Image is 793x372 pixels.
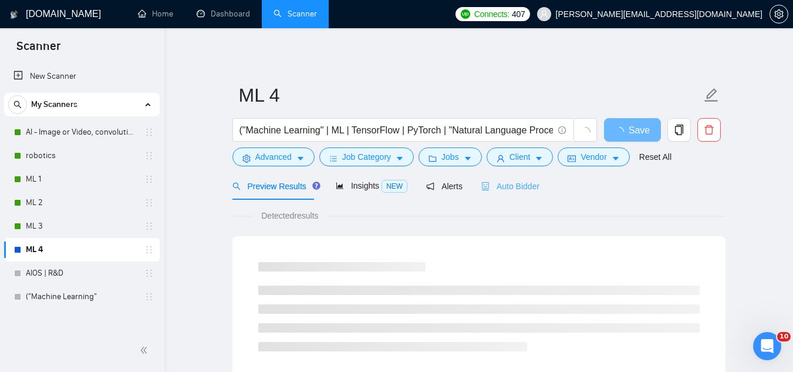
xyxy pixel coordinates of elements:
a: AIOS | R&D [26,262,137,285]
span: caret-down [396,154,404,163]
a: ML 3 [26,215,137,238]
span: edit [704,88,719,103]
a: ML 4 [26,238,137,262]
span: info-circle [558,126,566,134]
span: Alerts [426,182,463,191]
span: caret-down [535,154,543,163]
span: Save [629,123,650,138]
span: notification [426,182,434,190]
span: Insights [336,181,407,190]
button: folderJobscaret-down [419,148,482,166]
button: delete [697,118,721,142]
span: Jobs [441,150,459,163]
span: folder [428,154,437,163]
div: Tooltip anchor [311,180,322,191]
a: ("Machine Learning" [26,285,137,309]
span: search [232,182,241,190]
span: holder [144,245,154,254]
span: user [540,10,548,18]
span: Advanced [255,150,292,163]
span: holder [144,222,154,231]
span: user [497,154,505,163]
span: Preview Results [232,182,317,191]
span: search [9,100,26,109]
button: settingAdvancedcaret-down [232,148,315,166]
a: searchScanner [274,9,317,19]
button: setting [770,5,788,24]
span: area-chart [336,182,344,190]
img: upwork-logo.png [461,9,470,19]
span: Connects: [474,8,509,21]
span: holder [144,198,154,207]
li: My Scanners [4,93,160,309]
li: New Scanner [4,65,160,88]
a: ML 1 [26,167,137,191]
span: Client [509,150,531,163]
span: caret-down [612,154,620,163]
span: 407 [512,8,525,21]
a: ML 2 [26,191,137,215]
span: holder [144,269,154,278]
span: caret-down [464,154,472,163]
span: 10 [777,332,791,341]
span: holder [144,292,154,301]
span: holder [144,128,154,137]
button: userClientcaret-down [487,148,554,166]
a: homeHome [138,9,173,19]
iframe: Intercom live chat [753,332,781,360]
span: loading [615,127,629,136]
span: NEW [382,180,407,193]
span: holder [144,175,154,184]
span: bars [329,154,338,163]
span: copy [668,125,690,135]
span: caret-down [296,154,305,163]
a: dashboardDashboard [197,9,250,19]
span: idcard [568,154,576,163]
button: Save [604,118,661,142]
span: holder [144,151,154,160]
a: AI - Image or Video, convolutional [26,120,137,144]
span: setting [242,154,251,163]
span: Scanner [7,38,70,62]
span: double-left [140,344,151,356]
span: Detected results [253,209,326,222]
input: Search Freelance Jobs... [239,123,553,138]
span: delete [698,125,720,135]
span: Vendor [581,150,606,163]
button: search [8,95,27,114]
a: New Scanner [14,65,150,88]
button: copy [667,118,691,142]
a: robotics [26,144,137,167]
img: logo [10,5,18,24]
span: Auto Bidder [481,182,539,191]
span: Job Category [342,150,391,163]
span: loading [580,127,590,138]
a: setting [770,9,788,19]
a: Reset All [639,150,671,163]
span: robot [481,182,490,190]
input: Scanner name... [239,81,701,110]
button: idcardVendorcaret-down [558,148,629,166]
button: barsJob Categorycaret-down [319,148,414,166]
span: My Scanners [31,93,77,116]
